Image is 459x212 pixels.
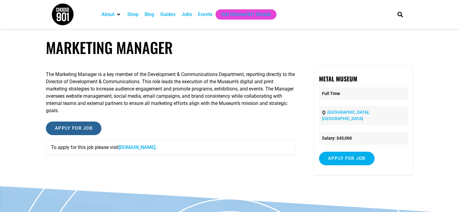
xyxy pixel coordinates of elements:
[319,74,357,83] strong: Metal Museum
[98,9,124,20] div: About
[319,152,375,165] input: Apply for job
[119,144,155,150] a: [DOMAIN_NAME]
[181,11,192,18] a: Jobs
[319,87,408,100] p: Full Time
[127,11,139,18] a: Shop
[160,11,175,18] a: Guides
[46,39,413,56] h1: Marketing Manager
[46,122,101,135] input: Apply for job
[51,144,290,151] p: To apply for this job please visit .
[46,71,295,114] p: The Marketing Manager is a key member of the Development & Communications Department, reporting d...
[222,11,270,18] a: Get Choose901 Emails
[395,9,405,19] div: Search
[198,11,212,18] a: Events
[319,132,408,144] li: Salary: $45,000
[145,11,154,18] a: Blog
[101,11,114,18] a: About
[322,110,369,121] a: [GEOGRAPHIC_DATA], [GEOGRAPHIC_DATA]
[98,9,387,20] nav: Main nav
